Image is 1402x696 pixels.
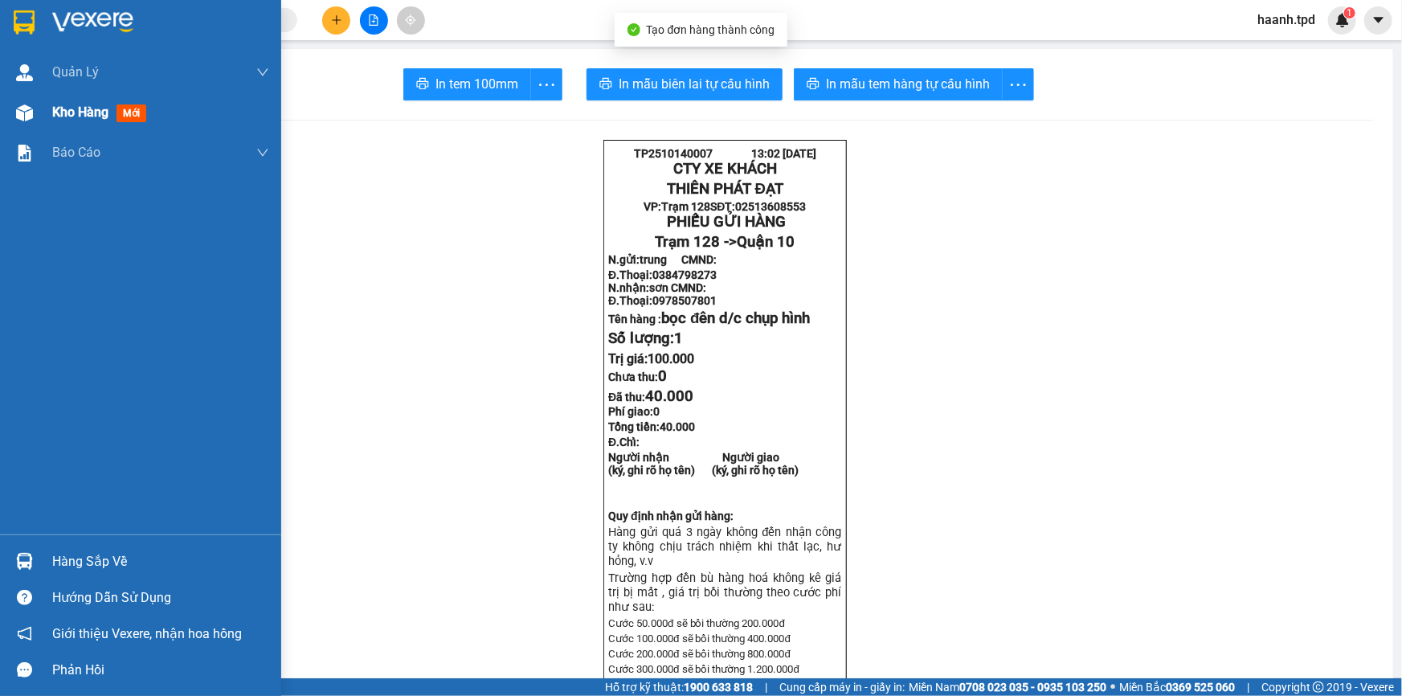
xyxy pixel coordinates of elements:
span: Cước 200.000đ sẽ bồi thường 800.000đ [608,648,791,660]
strong: 0369 525 060 [1166,681,1235,694]
strong: CTY XE KHÁCH [69,20,173,38]
strong: Đã thu: [608,391,693,403]
strong: VP: SĐT: [5,58,155,71]
span: Q102510140005 [29,7,114,20]
img: logo-vxr [14,10,35,35]
strong: Quy định nhận gửi hàng: [608,510,734,522]
strong: Tên hàng : [608,313,810,325]
span: TP2510140007 [634,147,713,160]
span: file-add [368,14,379,26]
span: HẬU CMND: [36,104,100,117]
span: [DATE] [783,147,816,160]
strong: CTY XE KHÁCH [673,160,777,178]
span: ⚪️ [1110,684,1115,690]
span: Miền Bắc [1119,678,1235,696]
button: printerIn mẫu tem hàng tự cấu hình [794,68,1003,100]
button: more [530,68,562,100]
span: 1 [1347,7,1352,18]
span: | [765,678,767,696]
span: copyright [1313,682,1324,693]
span: Miền Nam [909,678,1106,696]
button: more [1002,68,1034,100]
div: Phản hồi [52,658,269,682]
span: Trạm 128 -> [655,233,795,251]
strong: THIÊN PHÁT ĐẠT [667,180,783,198]
strong: Chưa thu: [608,371,667,383]
span: In mẫu tem hàng tự cấu hình [826,74,990,94]
strong: Người nhận Người giao [608,451,779,464]
span: check-circle [627,23,640,36]
span: Quản Lý [52,62,99,82]
span: Quận 10 [737,233,795,251]
span: Cước 50.000đ sẽ bồi thường 200.000đ [608,617,785,629]
strong: N.nhận: [5,117,116,129]
button: printerIn mẫu biên lai tự cấu hình [587,68,783,100]
span: 11:53 [148,7,177,20]
strong: N.nhận: [608,281,706,294]
span: Báo cáo [52,142,100,162]
span: printer [416,77,429,92]
img: warehouse-icon [16,104,33,121]
span: PHIẾU GỬI HÀNG [667,213,786,231]
span: down [256,66,269,79]
span: more [531,75,562,95]
span: trung CMND: [640,253,717,266]
span: aim [405,14,416,26]
span: ngầu CMND: [46,117,116,129]
span: Hàng gửi quá 3 ngày không đến nhận công ty không chịu trách nhiệm khi thất lạc, hư hỏn... [608,525,841,568]
span: 0384798273 [652,268,717,281]
span: Cước 100.000đ sẽ bồi thường 400.000đ [608,633,791,645]
button: caret-down [1364,6,1392,35]
span: printer [807,77,820,92]
span: 1 [674,330,683,347]
span: 0 [653,405,660,418]
img: warehouse-icon [16,64,33,81]
span: haanh.tpd [1245,10,1328,30]
span: message [17,662,32,678]
span: mới [116,104,146,122]
span: printer [599,77,612,92]
img: icon-new-feature [1335,13,1350,27]
span: Kho hàng [52,104,108,120]
span: notification [17,626,32,641]
span: more [1003,75,1033,95]
div: Hàng sắp về [52,550,269,574]
span: 0 [658,367,667,385]
span: Quận 10 [22,58,66,71]
span: | [1247,678,1249,696]
span: Trường hợp đền bù hàng hoá không kê giá trị bị mất , giá trị bồi thường theo cước phí như sau: [608,571,841,614]
img: warehouse-icon [16,553,33,570]
strong: 1900 633 818 [684,681,753,694]
strong: 0708 023 035 - 0935 103 250 [959,681,1106,694]
span: Cung cấp máy in - giấy in: [779,678,905,696]
span: Cước 300.000đ sẽ bồi thường 1.200.000đ [608,663,799,675]
span: [DATE] [179,7,213,20]
span: plus [331,14,342,26]
span: 40.000 [660,420,695,433]
button: aim [397,6,425,35]
strong: Phí giao: [608,405,660,418]
strong: VP: SĐT: [644,200,806,213]
div: Hướng dẫn sử dụng [52,586,269,610]
button: file-add [360,6,388,35]
span: Hỗ trợ kỹ thuật: [605,678,753,696]
span: 40.000 [645,387,693,405]
span: 0907696988 [91,58,155,71]
span: Tổng tiền: [608,420,695,433]
span: sơn CMND: [649,281,706,294]
span: Số lượng: [608,330,683,347]
strong: (ký, ghi rõ họ tên) (ký, ghi rõ họ tên) [608,464,799,477]
button: plus [322,6,350,35]
span: Tạo đơn hàng thành công [647,23,775,36]
strong: Đ.Thoại: [608,268,717,281]
span: In mẫu biên lai tự cấu hình [619,74,770,94]
strong: THIÊN PHÁT ĐẠT [5,40,121,58]
span: Đ.Chỉ: [608,436,640,448]
span: 13:02 [751,147,780,160]
span: question-circle [17,590,32,605]
span: 0978507801 [652,294,717,307]
span: PHIẾU GIAO HÀNG [46,71,172,88]
span: Trạm 128 [661,200,710,213]
span: In tem 100mm [435,74,518,94]
button: printerIn tem 100mm [403,68,531,100]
